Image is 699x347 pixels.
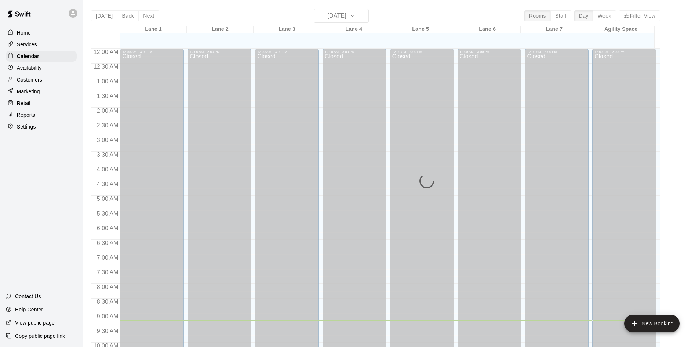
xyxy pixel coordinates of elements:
span: 12:30 AM [92,64,120,70]
button: add [624,315,680,332]
p: Copy public page link [15,332,65,340]
span: 8:30 AM [95,299,120,305]
span: 9:30 AM [95,328,120,334]
div: 12:00 AM – 3:00 PM [527,50,586,54]
a: Availability [6,62,77,73]
span: 1:00 AM [95,78,120,84]
span: 7:30 AM [95,269,120,275]
span: 9:00 AM [95,313,120,319]
div: Agility Space [587,26,654,33]
span: 4:00 AM [95,166,120,173]
div: Lane 1 [120,26,187,33]
a: Customers [6,74,77,85]
div: Lane 7 [521,26,587,33]
div: Lane 3 [254,26,320,33]
a: Retail [6,98,77,109]
a: Marketing [6,86,77,97]
span: 5:30 AM [95,210,120,217]
a: Services [6,39,77,50]
span: 2:00 AM [95,108,120,114]
span: 12:00 AM [92,49,120,55]
span: 3:00 AM [95,137,120,143]
div: 12:00 AM – 3:00 PM [122,50,182,54]
span: 3:30 AM [95,152,120,158]
div: 12:00 AM – 3:00 PM [460,50,519,54]
p: Retail [17,100,30,107]
p: Help Center [15,306,43,313]
p: Services [17,41,37,48]
span: 1:30 AM [95,93,120,99]
div: 12:00 AM – 3:00 PM [190,50,249,54]
div: Lane 5 [387,26,454,33]
div: 12:00 AM – 3:00 PM [257,50,317,54]
a: Home [6,27,77,38]
p: View public page [15,319,55,326]
div: Lane 2 [187,26,254,33]
a: Settings [6,121,77,132]
p: Calendar [17,53,39,60]
div: Lane 6 [454,26,521,33]
p: Settings [17,123,36,130]
p: Marketing [17,88,40,95]
p: Availability [17,64,42,72]
div: 12:00 AM – 3:00 PM [325,50,384,54]
div: Lane 4 [320,26,387,33]
span: 6:30 AM [95,240,120,246]
span: 8:00 AM [95,284,120,290]
span: 6:00 AM [95,225,120,231]
p: Contact Us [15,293,41,300]
div: 12:00 AM – 3:00 PM [594,50,654,54]
a: Calendar [6,51,77,62]
p: Customers [17,76,42,83]
span: 5:00 AM [95,196,120,202]
span: 2:30 AM [95,122,120,129]
div: 12:00 AM – 3:00 PM [392,50,452,54]
p: Reports [17,111,35,119]
span: 7:00 AM [95,254,120,261]
p: Home [17,29,31,36]
a: Reports [6,109,77,120]
span: 4:30 AM [95,181,120,187]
